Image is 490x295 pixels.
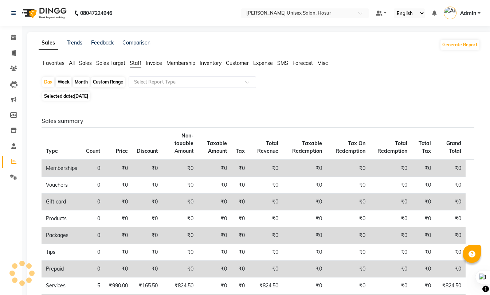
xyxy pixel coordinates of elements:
[326,177,370,194] td: ₹0
[42,277,82,294] td: Services
[412,194,435,210] td: ₹0
[132,194,162,210] td: ₹0
[42,92,90,101] span: Selected date:
[162,244,198,261] td: ₹0
[231,210,249,227] td: ₹0
[326,194,370,210] td: ₹0
[198,210,232,227] td: ₹0
[105,210,132,227] td: ₹0
[82,227,105,244] td: 0
[86,148,100,154] span: Count
[326,210,370,227] td: ₹0
[283,210,326,227] td: ₹0
[283,277,326,294] td: ₹0
[326,261,370,277] td: ₹0
[96,60,125,66] span: Sales Target
[283,244,326,261] td: ₹0
[132,177,162,194] td: ₹0
[231,160,249,177] td: ₹0
[162,277,198,294] td: ₹824.50
[198,244,232,261] td: ₹0
[277,60,288,66] span: SMS
[43,60,64,66] span: Favorites
[116,148,128,154] span: Price
[435,177,466,194] td: ₹0
[82,261,105,277] td: 0
[231,244,249,261] td: ₹0
[82,210,105,227] td: 0
[370,194,412,210] td: ₹0
[198,227,232,244] td: ₹0
[91,39,114,46] a: Feedback
[105,244,132,261] td: ₹0
[370,227,412,244] td: ₹0
[370,277,412,294] td: ₹0
[46,148,58,154] span: Type
[198,261,232,277] td: ₹0
[105,160,132,177] td: ₹0
[370,177,412,194] td: ₹0
[42,77,54,87] div: Day
[175,132,193,154] span: Non-taxable Amount
[249,244,282,261] td: ₹0
[198,160,232,177] td: ₹0
[231,194,249,210] td: ₹0
[257,140,278,154] span: Total Revenue
[82,194,105,210] td: 0
[162,227,198,244] td: ₹0
[231,227,249,244] td: ₹0
[166,60,195,66] span: Membership
[132,277,162,294] td: ₹165.50
[249,227,282,244] td: ₹0
[370,210,412,227] td: ₹0
[459,266,483,288] iframe: chat widget
[249,194,282,210] td: ₹0
[249,210,282,227] td: ₹0
[370,160,412,177] td: ₹0
[132,227,162,244] td: ₹0
[105,177,132,194] td: ₹0
[132,261,162,277] td: ₹0
[162,261,198,277] td: ₹0
[283,194,326,210] td: ₹0
[162,160,198,177] td: ₹0
[419,140,431,154] span: Total Tax
[42,244,82,261] td: Tips
[435,261,466,277] td: ₹0
[132,210,162,227] td: ₹0
[137,148,158,154] span: Discount
[412,261,435,277] td: ₹0
[105,194,132,210] td: ₹0
[326,227,370,244] td: ₹0
[79,60,92,66] span: Sales
[69,60,75,66] span: All
[42,117,474,124] h6: Sales summary
[435,160,466,177] td: ₹0
[105,277,132,294] td: ₹990.00
[435,227,466,244] td: ₹0
[82,277,105,294] td: 5
[42,177,82,194] td: Vouchers
[132,160,162,177] td: ₹0
[73,77,90,87] div: Month
[80,3,112,23] b: 08047224946
[336,140,365,154] span: Tax On Redemption
[249,160,282,177] td: ₹0
[412,277,435,294] td: ₹0
[42,261,82,277] td: Prepaid
[412,227,435,244] td: ₹0
[56,77,71,87] div: Week
[444,7,456,19] img: Admin
[105,227,132,244] td: ₹0
[317,60,328,66] span: Misc
[435,210,466,227] td: ₹0
[231,177,249,194] td: ₹0
[231,277,249,294] td: ₹0
[42,210,82,227] td: Products
[200,60,222,66] span: Inventory
[122,39,150,46] a: Comparison
[412,210,435,227] td: ₹0
[82,177,105,194] td: 0
[435,277,466,294] td: ₹824.50
[370,244,412,261] td: ₹0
